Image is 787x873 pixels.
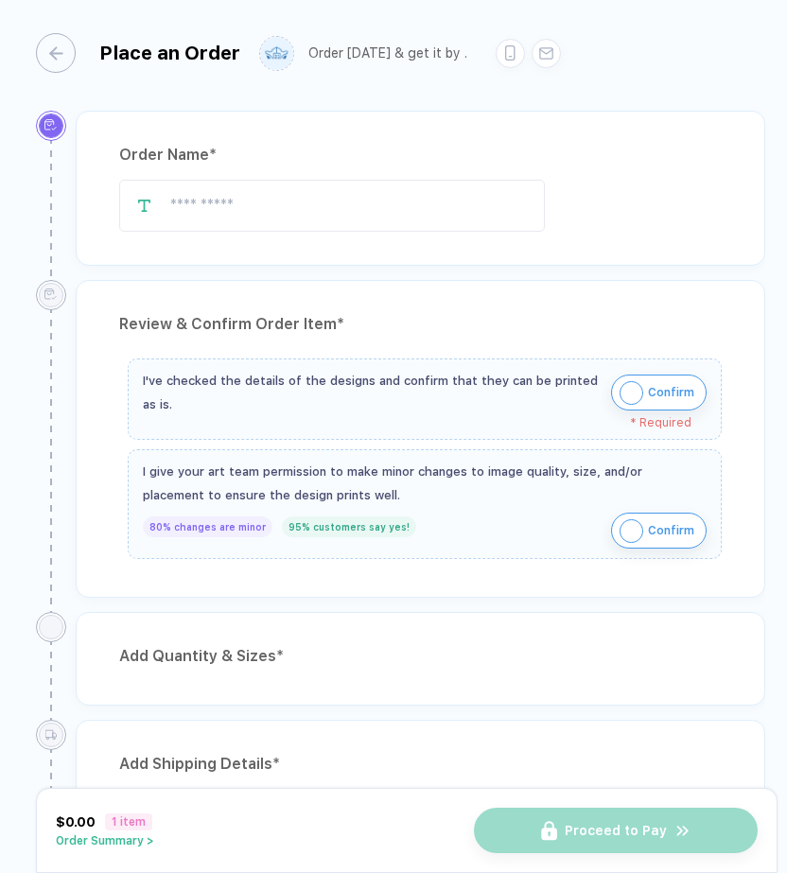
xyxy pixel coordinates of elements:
[119,749,722,779] div: Add Shipping Details
[143,460,707,507] div: I give your art team permission to make minor changes to image quality, size, and/or placement to...
[119,140,722,170] div: Order Name
[611,513,707,549] button: iconConfirm
[648,515,694,546] span: Confirm
[620,519,643,543] img: icon
[260,37,293,70] img: user profile
[143,416,691,429] div: * Required
[99,42,240,64] div: Place an Order
[119,309,722,340] div: Review & Confirm Order Item
[620,381,643,405] img: icon
[56,814,96,829] span: $0.00
[611,375,707,410] button: iconConfirm
[143,369,602,416] div: I've checked the details of the designs and confirm that they can be printed as is.
[119,641,722,672] div: Add Quantity & Sizes
[56,834,154,847] button: Order Summary >
[143,516,272,537] div: 80% changes are minor
[282,516,416,537] div: 95% customers say yes!
[648,377,694,408] span: Confirm
[308,45,467,61] div: Order [DATE] & get it by .
[105,813,152,830] span: 1 item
